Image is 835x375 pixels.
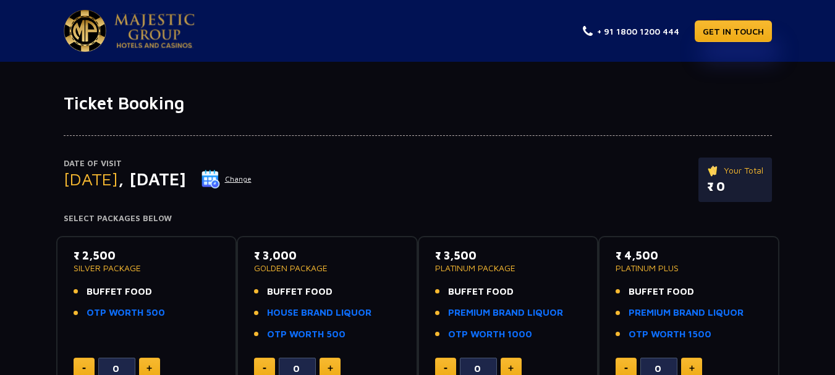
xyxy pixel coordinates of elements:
[201,169,252,189] button: Change
[254,264,401,272] p: GOLDEN PACKAGE
[118,169,186,189] span: , [DATE]
[254,247,401,264] p: ₹ 3,000
[146,365,152,371] img: plus
[448,327,532,342] a: OTP WORTH 1000
[508,365,514,371] img: plus
[263,368,266,369] img: minus
[64,158,252,170] p: Date of Visit
[448,285,514,299] span: BUFFET FOOD
[624,368,628,369] img: minus
[64,93,772,114] h1: Ticket Booking
[707,164,763,177] p: Your Total
[74,264,220,272] p: SILVER PACKAGE
[267,327,345,342] a: OTP WORTH 500
[87,306,165,320] a: OTP WORTH 500
[87,285,152,299] span: BUFFET FOOD
[448,306,563,320] a: PREMIUM BRAND LIQUOR
[64,169,118,189] span: [DATE]
[629,306,744,320] a: PREMIUM BRAND LIQUOR
[689,365,695,371] img: plus
[629,327,711,342] a: OTP WORTH 1500
[114,14,195,48] img: Majestic Pride
[435,264,582,272] p: PLATINUM PACKAGE
[707,177,763,196] p: ₹ 0
[707,164,720,177] img: ticket
[616,264,762,272] p: PLATINUM PLUS
[695,20,772,42] a: GET IN TOUCH
[64,214,772,224] h4: Select Packages Below
[629,285,694,299] span: BUFFET FOOD
[616,247,762,264] p: ₹ 4,500
[435,247,582,264] p: ₹ 3,500
[583,25,679,38] a: + 91 1800 1200 444
[444,368,447,369] img: minus
[267,306,371,320] a: HOUSE BRAND LIQUOR
[64,10,106,52] img: Majestic Pride
[74,247,220,264] p: ₹ 2,500
[267,285,333,299] span: BUFFET FOOD
[328,365,333,371] img: plus
[82,368,86,369] img: minus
